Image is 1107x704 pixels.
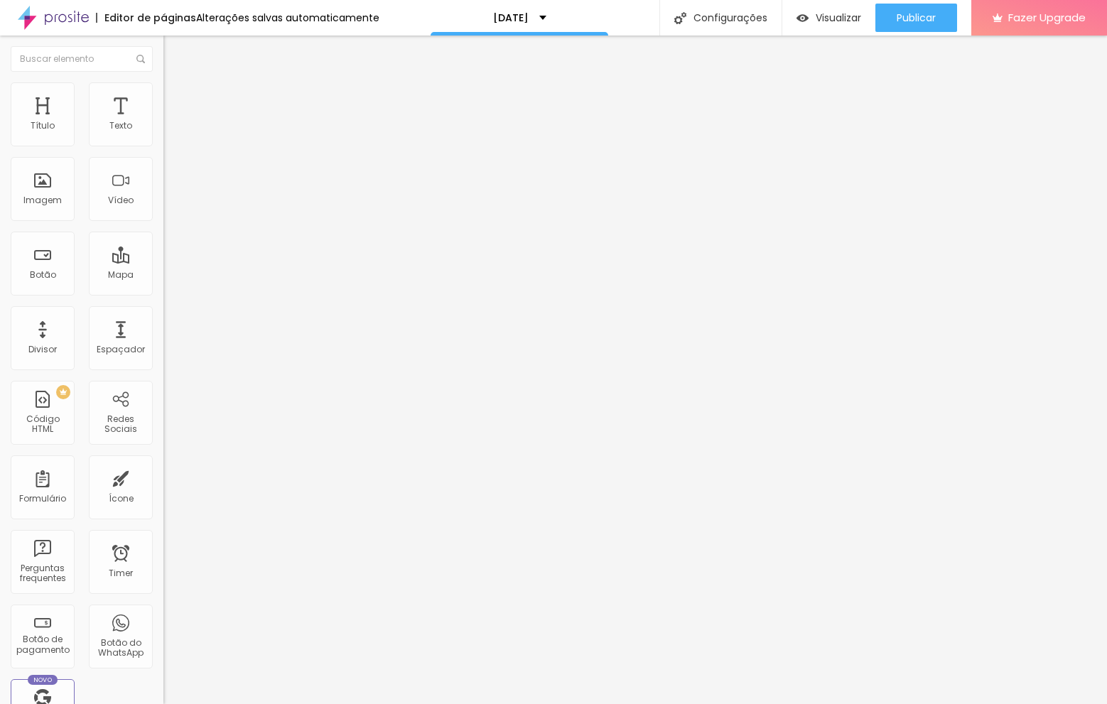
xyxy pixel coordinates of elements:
button: Publicar [875,4,957,32]
button: Visualizar [782,4,875,32]
input: Buscar elemento [11,46,153,72]
span: Fazer Upgrade [1008,11,1086,23]
img: view-1.svg [796,12,809,24]
div: Timer [109,568,133,578]
div: Alterações salvas automaticamente [196,13,379,23]
div: Editor de páginas [96,13,196,23]
p: [DATE] [493,13,529,23]
div: Título [31,121,55,131]
img: Icone [136,55,145,63]
div: Imagem [23,195,62,205]
div: Redes Sociais [92,414,148,435]
div: Botão [30,270,56,280]
div: Botão de pagamento [14,634,70,655]
div: Perguntas frequentes [14,563,70,584]
span: Publicar [897,12,936,23]
img: Icone [674,12,686,24]
div: Botão do WhatsApp [92,638,148,659]
div: Divisor [28,345,57,354]
div: Formulário [19,494,66,504]
iframe: Editor [163,36,1107,704]
div: Vídeo [108,195,134,205]
span: Visualizar [816,12,861,23]
div: Código HTML [14,414,70,435]
div: Novo [28,675,58,685]
div: Mapa [108,270,134,280]
div: Ícone [109,494,134,504]
div: Espaçador [97,345,145,354]
div: Texto [109,121,132,131]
